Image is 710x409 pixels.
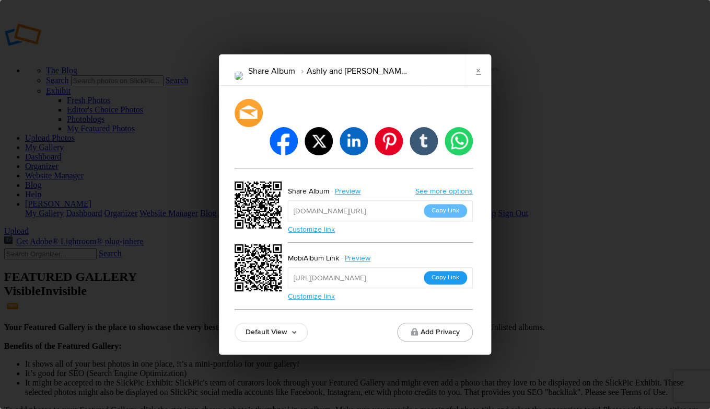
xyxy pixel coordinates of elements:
li: tumblr [410,127,438,155]
li: pinterest [375,127,403,155]
div: https://slickpic.us/18406836jjYz [235,181,285,232]
a: Default View [235,323,308,342]
button: Copy Link [424,204,467,218]
a: Preview [339,252,378,265]
button: Add Privacy [397,323,473,342]
li: whatsapp [445,127,473,155]
div: https://slickpic.us/18406837DDLx [235,244,285,294]
a: × [465,54,491,86]
a: Preview [329,185,368,198]
a: Customize link [288,225,335,234]
a: Customize link [288,292,335,301]
li: Ashly and [PERSON_NAME] Wedding [295,62,407,80]
div: Share Album [288,185,329,198]
img: CDP_3084.png [235,72,243,80]
li: facebook [270,127,298,155]
li: Share Album [248,62,295,80]
a: See more options [415,187,473,196]
li: twitter [305,127,333,155]
button: Copy Link [424,271,467,285]
li: linkedin [340,127,368,155]
div: MobiAlbum Link [288,252,339,265]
